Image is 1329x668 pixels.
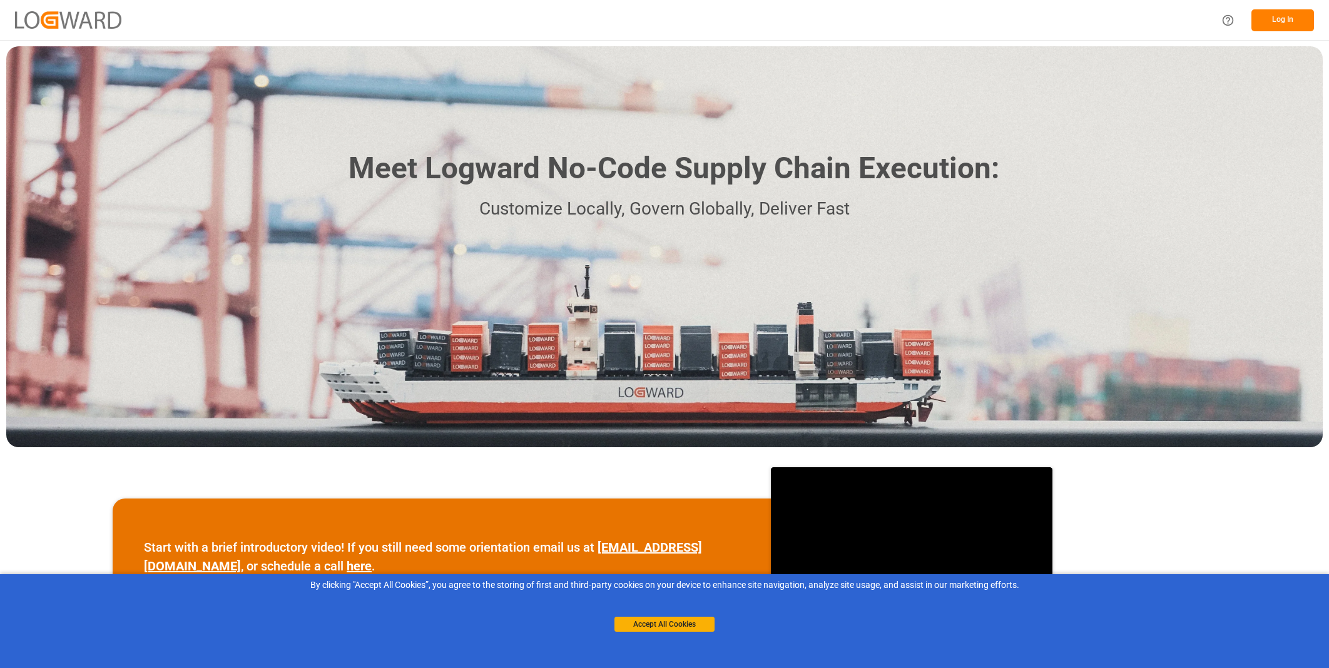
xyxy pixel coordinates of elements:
button: Accept All Cookies [614,617,715,632]
button: Log In [1251,9,1314,31]
img: Logward_new_orange.png [15,11,121,28]
a: here [347,559,372,574]
h1: Meet Logward No-Code Supply Chain Execution: [349,146,999,191]
button: Help Center [1214,6,1242,34]
p: Customize Locally, Govern Globally, Deliver Fast [330,195,999,223]
a: [EMAIL_ADDRESS][DOMAIN_NAME] [144,540,702,574]
div: By clicking "Accept All Cookies”, you agree to the storing of first and third-party cookies on yo... [9,579,1320,592]
p: Start with a brief introductory video! If you still need some orientation email us at , or schedu... [144,538,740,575]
